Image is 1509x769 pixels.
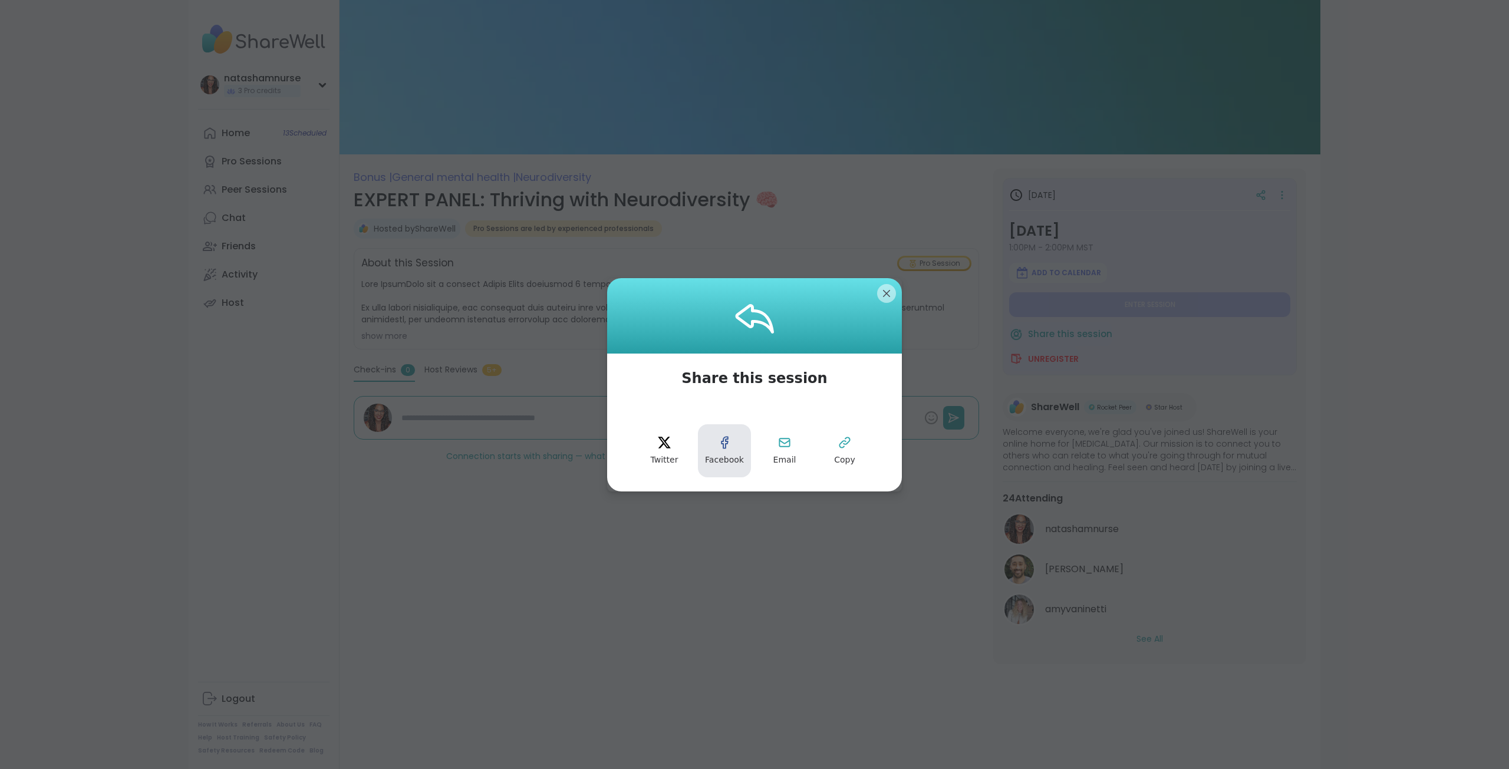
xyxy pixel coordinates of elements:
button: Twitter [638,424,691,477]
button: Facebook [698,424,751,477]
span: Copy [834,454,855,466]
span: Share this session [667,354,841,403]
button: Email [758,424,811,477]
button: twitter [638,424,691,477]
button: facebook [698,424,751,477]
span: Facebook [705,454,744,466]
span: Twitter [651,454,678,466]
span: Email [773,454,796,466]
button: Copy [818,424,871,477]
